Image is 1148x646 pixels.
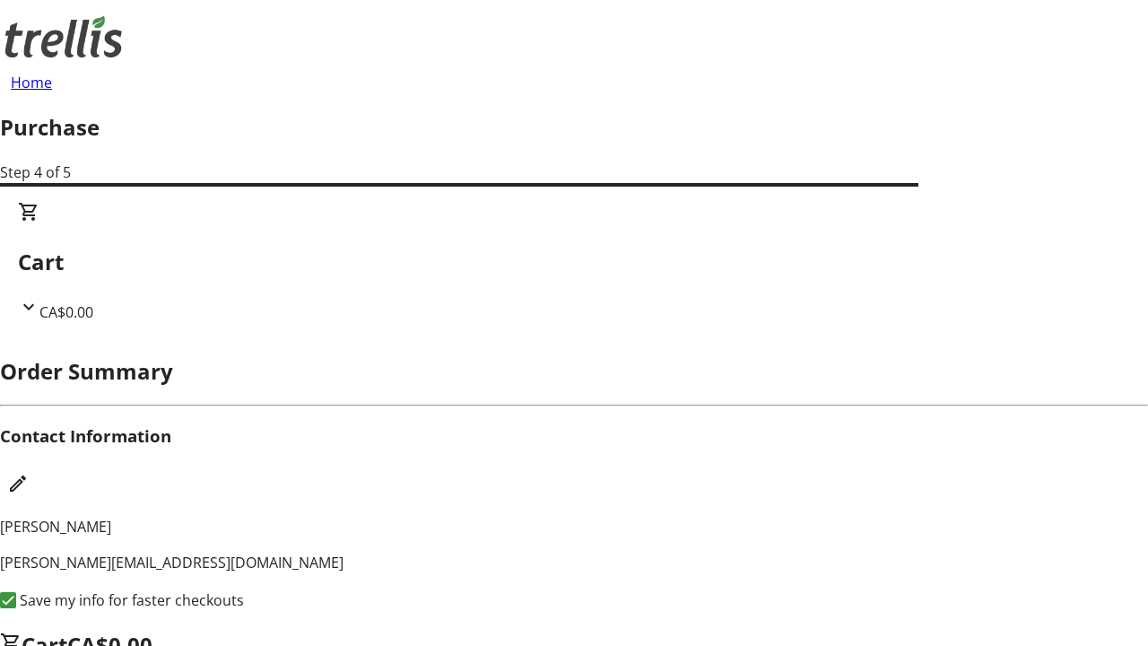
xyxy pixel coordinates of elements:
[16,589,244,611] label: Save my info for faster checkouts
[39,302,93,322] span: CA$0.00
[18,201,1130,323] div: CartCA$0.00
[18,246,1130,278] h2: Cart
